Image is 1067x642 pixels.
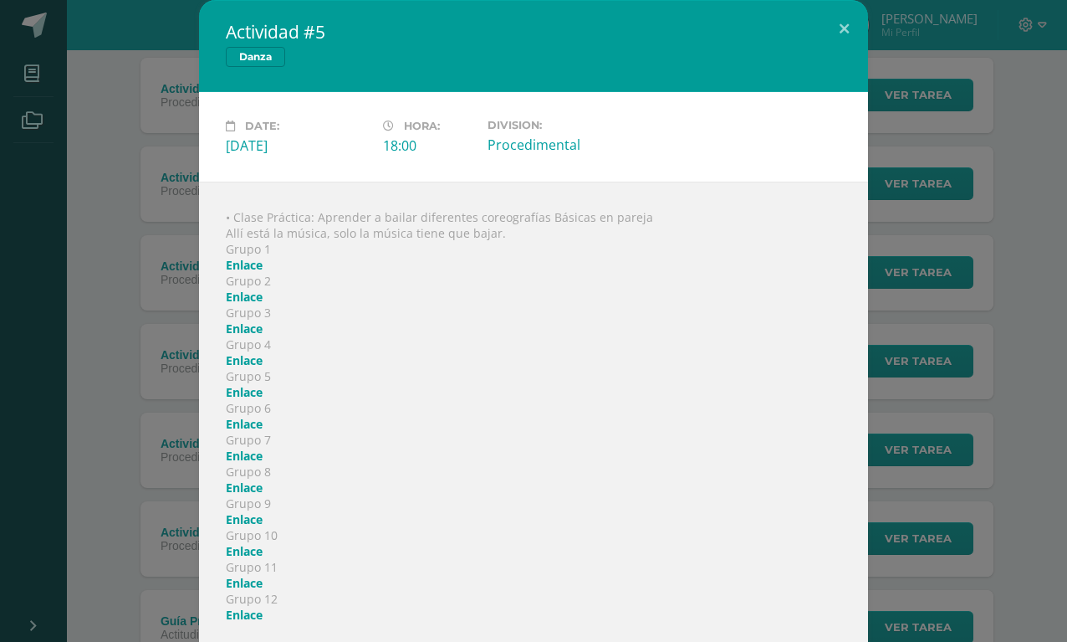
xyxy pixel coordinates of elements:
[226,448,263,464] a: Enlace
[488,119,631,131] label: Division:
[226,575,263,591] a: Enlace
[226,607,263,623] a: Enlace
[226,543,263,559] a: Enlace
[226,289,263,305] a: Enlace
[226,384,263,400] a: Enlace
[226,416,263,432] a: Enlace
[226,20,841,44] h2: Actividad #5
[226,480,263,496] a: Enlace
[226,47,285,67] span: Danza
[383,136,474,155] div: 18:00
[226,321,263,336] a: Enlace
[404,120,440,132] span: Hora:
[226,136,370,155] div: [DATE]
[226,511,263,527] a: Enlace
[226,352,263,368] a: Enlace
[226,257,263,273] a: Enlace
[488,136,631,154] div: Procedimental
[245,120,279,132] span: Date:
